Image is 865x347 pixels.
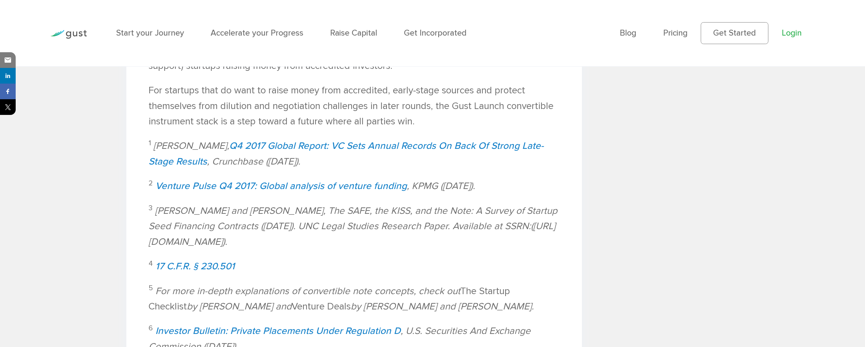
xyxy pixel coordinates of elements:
[149,140,544,167] em: [PERSON_NAME], , Crunchbase ([DATE]).
[149,83,560,129] p: For startups that do want to raise money from accredited, early-stage sources and protect themsel...
[620,28,636,38] a: Blog
[149,139,151,147] sup: 1
[330,28,377,38] a: Raise Capital
[116,28,184,38] a: Start your Journey
[155,260,235,272] a: 17 C.F.R. § 230.501
[155,325,401,337] a: Investor Bulletin: Private Placements Under Regulation D
[404,28,467,38] a: Get Incorporated
[50,30,87,39] img: Gust Logo
[211,28,303,38] a: Accelerate your Progress
[701,22,768,44] a: Get Started
[149,204,152,212] sup: 3
[149,285,534,312] span: The Startup Checklist Venture Deals
[663,28,688,38] a: Pricing
[155,180,475,192] em: , KPMG ([DATE]).
[149,179,153,187] sup: 2
[155,285,460,297] em: For more in-depth explanations of convertible note concepts, check out
[149,284,153,292] sup: 5
[782,28,802,38] a: Login
[149,259,153,268] sup: 4
[351,301,534,312] em: by [PERSON_NAME] and [PERSON_NAME].
[155,180,407,192] a: Venture Pulse Q4 2017: Global analysis of venture funding
[149,324,153,332] sup: 6
[149,140,544,167] a: Q4 2017 Global Report: VC Sets Annual Records On Back Of Strong Late-Stage Results
[149,205,557,247] em: [PERSON_NAME] and [PERSON_NAME], The SAFE, the KISS, and the Note: A Survey of Startup Seed Finan...
[187,301,292,312] em: by [PERSON_NAME] and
